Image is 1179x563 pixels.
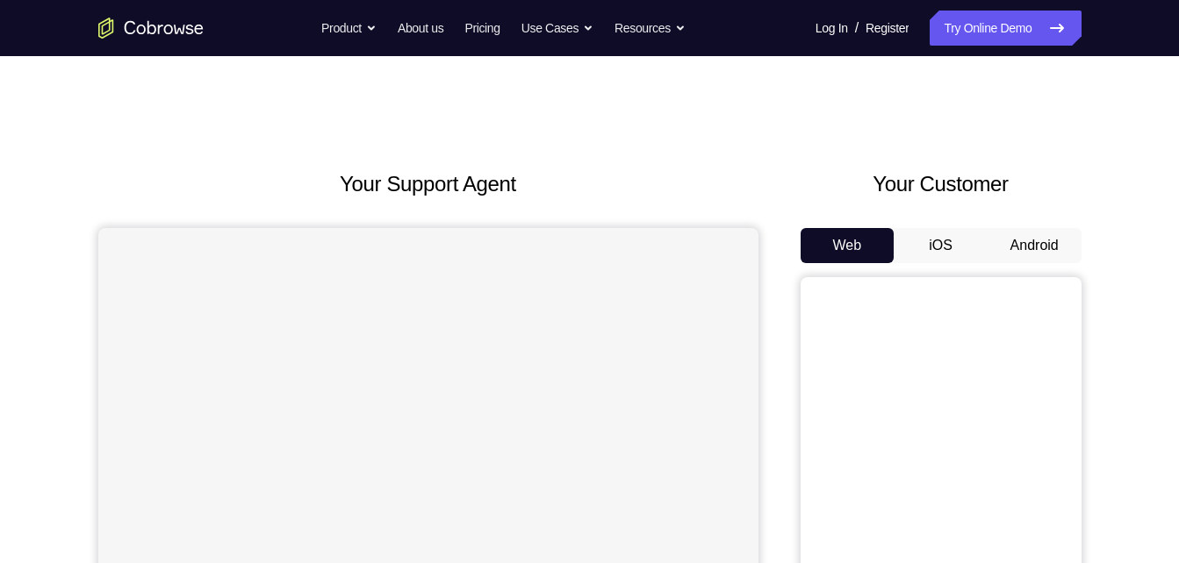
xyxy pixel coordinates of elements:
[930,11,1081,46] a: Try Online Demo
[988,228,1082,263] button: Android
[98,168,758,200] h2: Your Support Agent
[801,168,1082,200] h2: Your Customer
[615,11,686,46] button: Resources
[894,228,988,263] button: iOS
[816,11,848,46] a: Log In
[98,18,204,39] a: Go to the home page
[855,18,859,39] span: /
[321,11,377,46] button: Product
[866,11,909,46] a: Register
[464,11,500,46] a: Pricing
[398,11,443,46] a: About us
[801,228,895,263] button: Web
[521,11,593,46] button: Use Cases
